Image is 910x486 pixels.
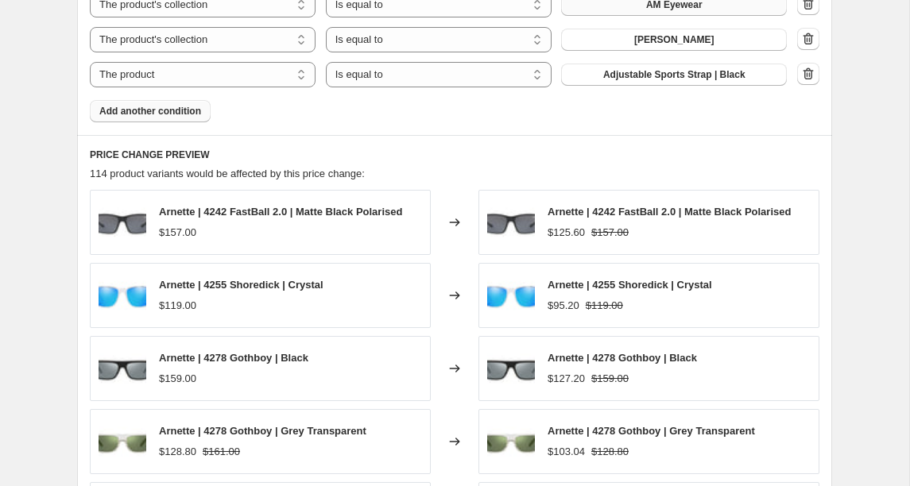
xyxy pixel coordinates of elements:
img: 0AN4242__01_81_000A_80x.jpg [99,199,146,246]
span: Arnette | 4255 Shoredick | Crystal [548,279,712,291]
div: $95.20 [548,298,579,314]
button: Arnette Sunglasses [561,29,787,51]
div: $159.00 [159,371,196,387]
img: 0AN4278__12006G_000A_80x.jpg [99,345,146,392]
span: Adjustable Sports Strap | Black [603,68,745,81]
img: 0AN4278__12006G_000A_80x.jpg [487,345,535,392]
img: 0AN4255__258925_000A_80x.jpg [487,272,535,319]
span: Arnette | 4242 FastBall 2.0 | Matte Black Polarised [548,206,791,218]
div: $125.60 [548,225,585,241]
span: Arnette | 4278 Gothboy | Grey Transparent [548,425,755,437]
strike: $161.00 [203,444,240,460]
span: Arnette | 4278 Gothboy | Grey Transparent [159,425,366,437]
span: Arnette | 4278 Gothboy | Black [159,352,308,364]
strike: $157.00 [591,225,629,241]
span: Arnette | 4242 FastBall 2.0 | Matte Black Polarised [159,206,402,218]
span: 114 product variants would be affected by this price change: [90,168,365,179]
div: $127.20 [548,371,585,387]
span: Arnette | 4255 Shoredick | Crystal [159,279,323,291]
span: [PERSON_NAME] [634,33,714,46]
button: Add another condition [90,100,211,122]
div: $119.00 [159,298,196,314]
img: 0AN4278__12036R_000A_80x.jpg [487,418,535,465]
img: 0AN4278__12036R_000A_80x.jpg [99,418,146,465]
div: $128.80 [159,444,196,460]
span: Add another condition [99,105,201,118]
div: $103.04 [548,444,585,460]
h6: PRICE CHANGE PREVIEW [90,148,819,161]
img: 0AN4255__258925_000A_80x.jpg [99,272,146,319]
button: Adjustable Sports Strap | Black [561,64,787,86]
strike: $159.00 [591,371,629,387]
strike: $119.00 [586,298,623,314]
strike: $128.80 [591,444,629,460]
div: $157.00 [159,225,196,241]
img: 0AN4242__01_81_000A_80x.jpg [487,199,535,246]
span: Arnette | 4278 Gothboy | Black [548,352,697,364]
